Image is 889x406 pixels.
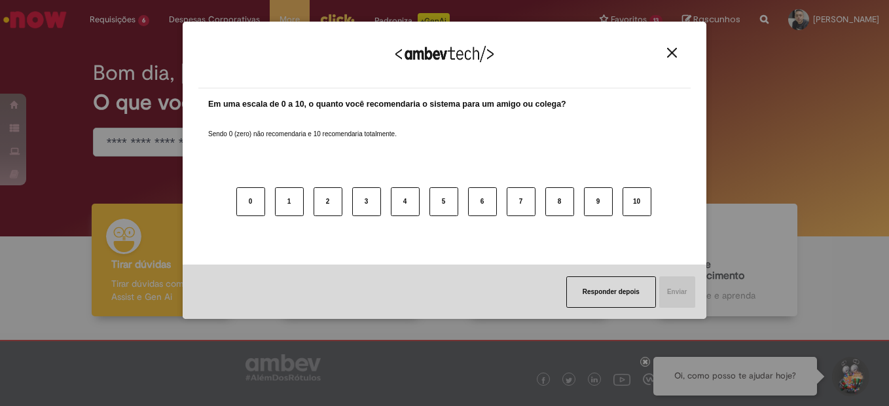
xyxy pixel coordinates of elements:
[545,187,574,216] button: 8
[236,187,265,216] button: 0
[208,98,566,111] label: Em uma escala de 0 a 10, o quanto você recomendaria o sistema para um amigo ou colega?
[429,187,458,216] button: 5
[468,187,497,216] button: 6
[391,187,420,216] button: 4
[208,114,397,139] label: Sendo 0 (zero) não recomendaria e 10 recomendaria totalmente.
[352,187,381,216] button: 3
[507,187,535,216] button: 7
[566,276,656,308] button: Responder depois
[275,187,304,216] button: 1
[623,187,651,216] button: 10
[584,187,613,216] button: 9
[314,187,342,216] button: 2
[395,46,494,62] img: Logo Ambevtech
[667,48,677,58] img: Close
[663,47,681,58] button: Close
